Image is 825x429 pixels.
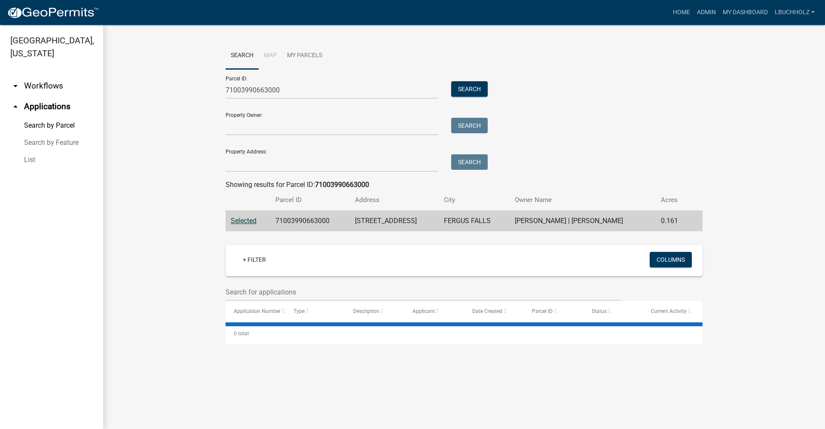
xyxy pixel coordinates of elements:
[285,301,345,322] datatable-header-cell: Type
[345,301,405,322] datatable-header-cell: Description
[350,211,439,232] td: [STREET_ADDRESS]
[315,181,369,189] strong: 71003990663000
[510,190,656,210] th: Owner Name
[226,180,703,190] div: Showing results for Parcel ID:
[412,308,435,314] span: Applicant
[524,301,584,322] datatable-header-cell: Parcel ID
[464,301,524,322] datatable-header-cell: Date Created
[669,4,694,21] a: Home
[510,211,656,232] td: [PERSON_NAME] | [PERSON_NAME]
[353,308,379,314] span: Description
[236,252,273,267] a: + Filter
[226,323,703,344] div: 0 total
[234,308,281,314] span: Application Number
[651,308,687,314] span: Current Activity
[656,211,690,232] td: 0.161
[10,81,21,91] i: arrow_drop_down
[656,190,690,210] th: Acres
[584,301,643,322] datatable-header-cell: Status
[592,308,607,314] span: Status
[650,252,692,267] button: Columns
[451,154,488,170] button: Search
[226,283,621,301] input: Search for applications
[231,217,257,225] a: Selected
[404,301,464,322] datatable-header-cell: Applicant
[270,190,350,210] th: Parcel ID
[643,301,703,322] datatable-header-cell: Current Activity
[439,211,509,232] td: FERGUS FALLS
[10,101,21,112] i: arrow_drop_up
[282,42,327,70] a: My Parcels
[694,4,719,21] a: Admin
[719,4,771,21] a: My Dashboard
[226,301,285,322] datatable-header-cell: Application Number
[350,190,439,210] th: Address
[451,118,488,133] button: Search
[293,308,305,314] span: Type
[771,4,818,21] a: lbuchholz
[472,308,502,314] span: Date Created
[451,81,488,97] button: Search
[439,190,509,210] th: City
[532,308,553,314] span: Parcel ID
[270,211,350,232] td: 71003990663000
[226,42,259,70] a: Search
